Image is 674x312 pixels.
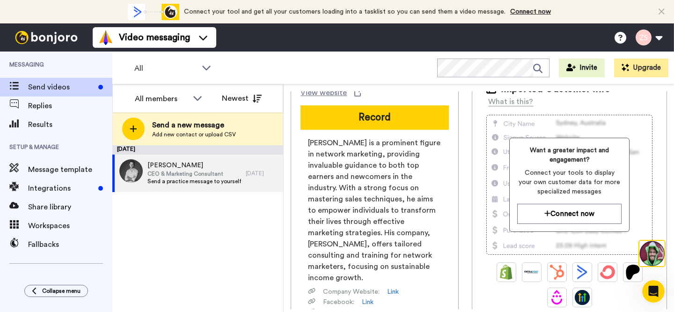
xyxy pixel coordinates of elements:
[28,201,112,213] span: Share library
[147,161,241,170] span: [PERSON_NAME]
[135,93,188,104] div: All members
[134,63,197,74] span: All
[98,30,113,45] img: vm-color.svg
[184,8,505,15] span: Connect your tool and get all your customers loading into a tasklist so you can send them a video...
[28,164,112,175] span: Message template
[323,287,380,297] span: Company Website :
[323,297,354,307] span: Facebook :
[600,265,615,280] img: ConvertKit
[524,265,539,280] img: Ontraport
[42,287,81,295] span: Collapse menu
[575,265,590,280] img: ActiveCampaign
[147,170,241,178] span: CEO & Marketing Consultant
[488,96,533,107] div: What is this?
[517,204,622,224] button: Connect now
[119,159,143,183] img: 18b98fcd-545c-4ba7-b703-f829fd516e68.jpg
[362,297,374,307] a: Link
[510,8,551,15] a: Connect now
[112,145,283,155] div: [DATE]
[215,89,269,108] button: Newest
[300,105,449,130] button: Record
[308,137,441,283] span: [PERSON_NAME] is a prominent figure in network marketing, providing invaluable guidance to both t...
[300,87,347,98] span: View website
[246,170,278,177] div: [DATE]
[28,183,95,194] span: Integrations
[119,31,190,44] span: Video messaging
[559,59,605,77] button: Invite
[300,87,362,98] a: View website
[642,280,665,303] iframe: Intercom live chat
[387,287,399,297] a: Link
[499,265,514,280] img: Shopify
[28,100,112,111] span: Replies
[28,239,112,250] span: Fallbacks
[517,168,622,196] span: Connect your tools to display your own customer data for more specialized messages
[614,59,668,77] button: Upgrade
[575,290,590,305] img: GoHighLevel
[517,146,622,164] span: Want a greater impact and engagement?
[152,131,236,138] span: Add new contact or upload CSV
[128,4,179,20] div: animation
[1,2,26,27] img: 3183ab3e-59ed-45f6-af1c-10226f767056-1659068401.jpg
[152,119,236,131] span: Send a new message
[28,119,112,130] span: Results
[11,31,81,44] img: bj-logo-header-white.svg
[549,265,564,280] img: Hubspot
[28,220,112,231] span: Workspaces
[147,178,241,185] span: Send a practice message to yourself
[625,265,640,280] img: Patreon
[549,290,564,305] img: Drip
[24,285,88,297] button: Collapse menu
[28,82,95,93] span: Send videos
